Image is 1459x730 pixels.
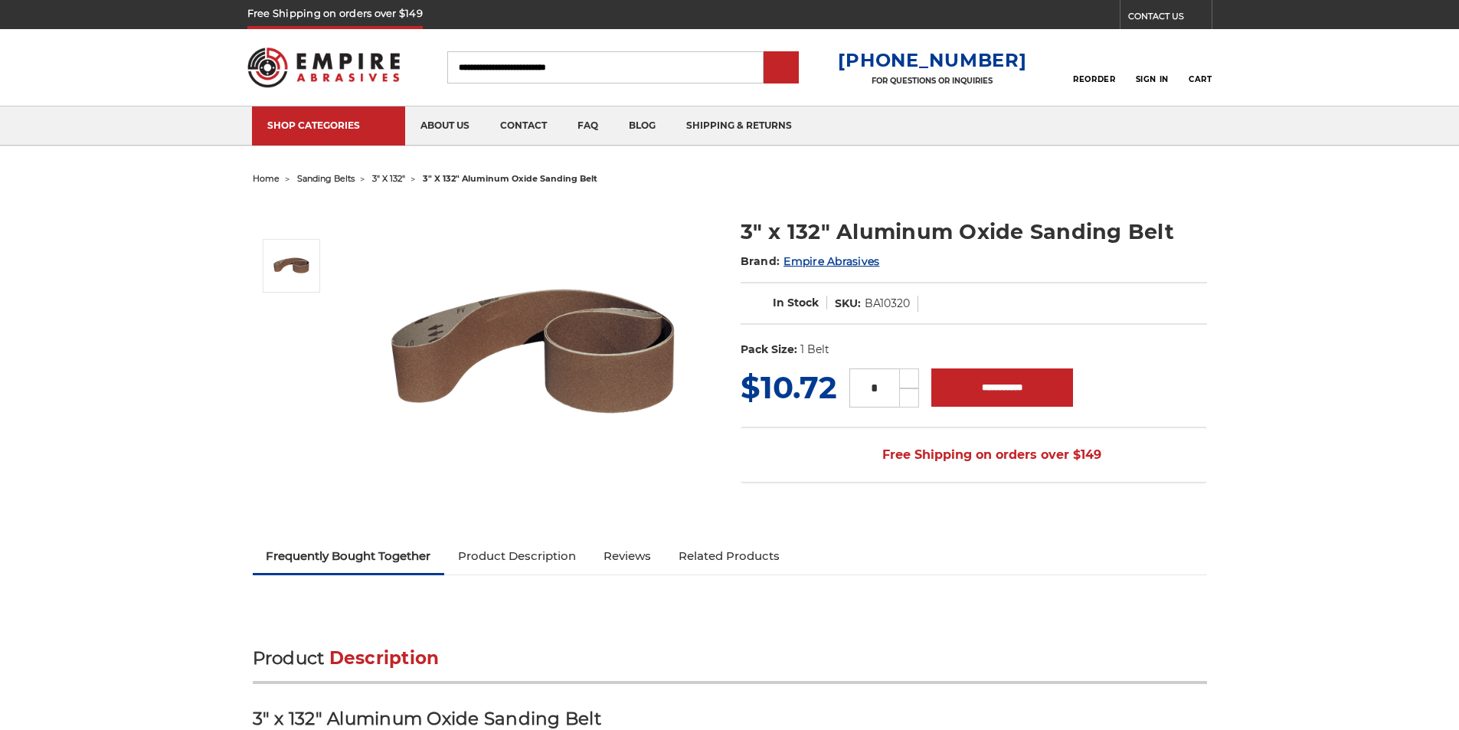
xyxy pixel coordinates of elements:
dt: Pack Size: [741,342,797,358]
a: blog [613,106,671,146]
a: Cart [1189,51,1212,84]
span: Free Shipping on orders over $149 [846,440,1101,470]
dd: 1 Belt [800,342,829,358]
a: Reviews [590,539,665,573]
img: 3" x 132" Aluminum Oxide Sanding Belt [273,247,311,285]
img: 3" x 132" Aluminum Oxide Sanding Belt [384,201,690,507]
span: Product [253,647,325,669]
a: about us [405,106,485,146]
img: Empire Abrasives [247,38,401,97]
a: 3" x 132" [372,173,405,184]
span: Description [329,647,440,669]
p: FOR QUESTIONS OR INQUIRIES [838,76,1026,86]
div: SHOP CATEGORIES [267,119,390,131]
a: Reorder [1073,51,1115,83]
a: faq [562,106,613,146]
span: Sign In [1136,74,1169,84]
a: CONTACT US [1128,8,1212,29]
span: 3" x 132" aluminum oxide sanding belt [423,173,597,184]
a: home [253,173,280,184]
dt: SKU: [835,296,861,312]
a: shipping & returns [671,106,807,146]
span: Brand: [741,254,780,268]
h1: 3" x 132" Aluminum Oxide Sanding Belt [741,217,1207,247]
a: Empire Abrasives [783,254,879,268]
a: Related Products [665,539,793,573]
input: Submit [766,53,797,83]
span: In Stock [773,296,819,309]
a: sanding belts [297,173,355,184]
span: Cart [1189,74,1212,84]
a: Product Description [444,539,590,573]
a: Frequently Bought Together [253,539,445,573]
a: contact [485,106,562,146]
dd: BA10320 [865,296,910,312]
span: Reorder [1073,74,1115,84]
span: $10.72 [741,368,837,406]
a: [PHONE_NUMBER] [838,49,1026,71]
